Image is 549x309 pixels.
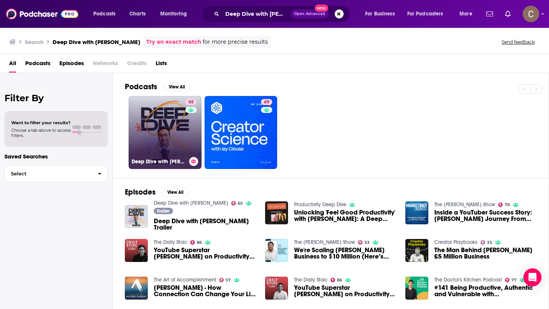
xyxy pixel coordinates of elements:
[294,247,396,260] a: We're Scaling Ali Abdaal’s Business to $10 Million (Here’s How) | 035
[222,8,291,20] input: Search podcasts, credits, & more...
[185,99,197,105] a: 65
[188,99,194,106] span: 65
[154,239,187,245] a: The Daily Stoic
[146,38,201,46] a: Try an exact match
[498,202,510,207] a: 79
[125,205,148,228] a: Deep Dive with Ali Abdaal Trailer
[124,8,150,20] a: Charts
[154,247,256,260] span: YouTube Superstar [PERSON_NAME] on Productivity and Essentialism
[154,218,256,231] span: Deep Dive with [PERSON_NAME] Trailer
[162,188,189,197] button: View All
[405,277,428,300] img: #141 Being Productive, Authentic and Vulnerable with Ali Abdaal
[365,9,395,19] span: For Business
[294,285,396,297] a: YouTube Superstar Ali Abdaal on Productivity and Essentialism (PT 2)
[5,153,108,160] p: Saved Searches
[331,278,343,282] a: 86
[231,201,243,205] a: 65
[434,285,537,297] a: #141 Being Productive, Authentic and Vulnerable with Ali Abdaal
[154,200,228,206] a: Deep Dive with Ali Abdaal
[265,277,288,300] img: YouTube Superstar Ali Abdaal on Productivity and Essentialism (PT 2)
[226,279,231,282] span: 57
[59,57,84,73] a: Episodes
[9,57,16,73] a: All
[129,96,202,169] a: 65Deep Dive with [PERSON_NAME]
[127,57,147,73] span: Credits
[25,57,50,73] a: Podcasts
[460,9,472,19] span: More
[291,9,329,18] button: Open AdvancedNew
[483,8,496,20] a: Show notifications dropdown
[125,277,148,300] a: Ali Abdaal - How Connection Can Change Your Life (Coaching Session)
[505,278,517,282] a: 77
[154,218,256,231] a: Deep Dive with Ali Abdaal Trailer
[337,279,342,282] span: 86
[261,99,272,105] a: 69
[265,239,288,262] img: We're Scaling Ali Abdaal’s Business to $10 Million (Here’s How) | 035
[294,239,355,245] a: The Nathan Barry Show
[53,38,140,46] h3: Deep Dive with [PERSON_NAME]
[5,165,108,182] button: Select
[294,247,396,260] span: We're Scaling [PERSON_NAME] Business to $10 Million (Here’s How) | 035
[294,209,396,222] a: Unlocking 'Feel Good Productivity' with Ali Abdaal: A Deep Dive
[154,277,216,283] a: The Art of Accomplishment
[434,209,537,222] span: Inside a YouTuber Success Story: [PERSON_NAME] Journey From Medicine to Mastery
[190,240,202,245] a: 86
[5,171,92,176] span: Select
[523,6,539,22] span: Logged in as clay.bolton
[434,247,537,260] span: The Man Behind [PERSON_NAME] £5 Million Business
[434,285,537,297] span: #141 Being Productive, Authentic and Vulnerable with [PERSON_NAME]
[499,39,537,45] button: Send feedback
[358,240,370,245] a: 53
[125,82,157,91] h2: Podcasts
[434,239,478,245] a: Creator Playbooks
[205,96,278,169] a: 69
[294,12,325,16] span: Open Advanced
[156,57,167,73] a: Lists
[511,279,517,282] span: 77
[405,239,428,262] img: The Man Behind Ali Abdaal's £5 Million Business
[523,6,539,22] button: Show profile menu
[505,203,510,207] span: 79
[364,241,370,244] span: 53
[219,278,231,282] a: 57
[265,201,288,224] img: Unlocking 'Feel Good Productivity' with Ali Abdaal: A Deep Dive
[93,57,118,73] span: Networks
[434,247,537,260] a: The Man Behind Ali Abdaal's £5 Million Business
[434,277,502,283] a: The Doctor's Kitchen Podcast
[154,247,256,260] a: YouTube Superstar Ali Abdaal on Productivity and Essentialism
[160,9,187,19] span: Monitoring
[88,8,125,20] button: open menu
[125,239,148,262] a: YouTube Superstar Ali Abdaal on Productivity and Essentialism
[132,158,186,165] h3: Deep Dive with [PERSON_NAME]
[203,38,268,46] span: for more precise results
[315,5,328,12] span: New
[407,9,443,19] span: For Podcasters
[125,187,156,197] h2: Episodes
[209,5,357,23] div: Search podcasts, credits, & more...
[454,8,482,20] button: open menu
[402,8,454,20] button: open menu
[5,93,108,104] h2: Filter By
[487,241,492,244] span: 35
[523,268,541,286] div: Open Intercom Messenger
[502,8,514,20] a: Show notifications dropdown
[125,187,189,197] a: EpisodesView All
[154,285,256,297] a: Ali Abdaal - How Connection Can Change Your Life (Coaching Session)
[264,99,269,106] span: 69
[129,9,146,19] span: Charts
[11,120,71,125] span: Want to filter your results?
[6,7,78,21] img: Podchaser - Follow, Share and Rate Podcasts
[434,209,537,222] a: Inside a YouTuber Success Story: Ali Abdaal’s Journey From Medicine to Mastery
[238,202,243,205] span: 65
[155,8,197,20] button: open menu
[154,285,256,297] span: [PERSON_NAME] - How Connection Can Change Your Life (Coaching Session)
[157,209,170,213] span: Trailer
[523,6,539,22] img: User Profile
[197,241,202,244] span: 86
